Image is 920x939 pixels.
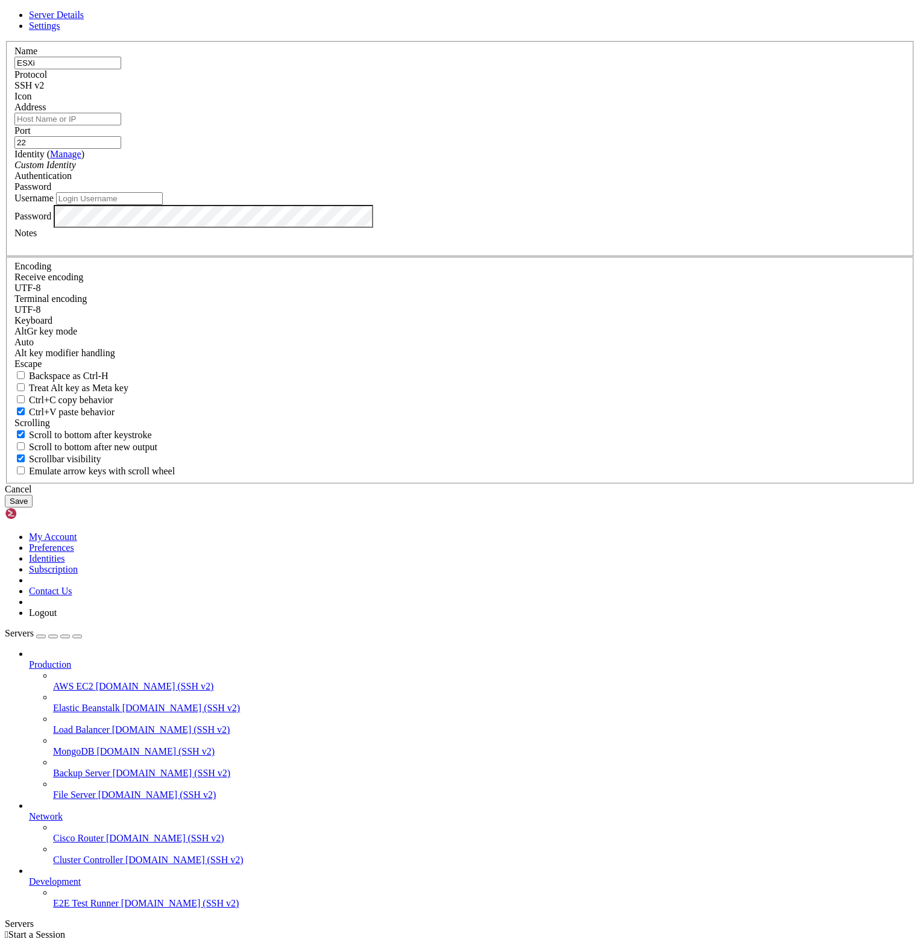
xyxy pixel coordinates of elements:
span: Emulate arrow keys with scroll wheel [29,466,175,476]
input: Treat Alt key as Meta key [17,383,25,391]
span: AWS EC2 [53,681,93,691]
span: Backspace as Ctrl-H [29,371,109,381]
a: Servers [5,628,82,638]
span: MongoDB [53,746,94,756]
label: Password [14,210,51,221]
span: ( ) [47,149,84,159]
label: Username [14,193,54,203]
li: Load Balancer [DOMAIN_NAME] (SSH v2) [53,714,915,735]
a: Preferences [29,542,74,553]
a: Manage [50,149,81,159]
div: Auto [14,337,906,348]
a: Production [29,659,915,670]
div: Servers [5,919,915,929]
span: Backup Server [53,768,110,778]
span: [DOMAIN_NAME] (SSH v2) [113,768,231,778]
span: [DOMAIN_NAME] (SSH v2) [96,746,215,756]
a: Server Details [29,10,84,20]
button: Save [5,495,33,507]
span: Scroll to bottom after new output [29,442,157,452]
span: Password [14,181,51,192]
label: Scrolling [14,418,50,428]
li: E2E Test Runner [DOMAIN_NAME] (SSH v2) [53,887,915,909]
label: Controls how the Alt key is handled. Escape: Send an ESC prefix. 8-Bit: Add 128 to the typed char... [14,348,115,358]
li: Network [29,800,915,865]
label: Authentication [14,171,72,181]
a: E2E Test Runner [DOMAIN_NAME] (SSH v2) [53,898,915,909]
a: My Account [29,532,77,542]
div: Cancel [5,484,915,495]
div: SSH v2 [14,80,906,91]
label: Ctrl-C copies if true, send ^C to host if false. Ctrl-Shift-C sends ^C to host if true, copies if... [14,395,113,405]
a: Elastic Beanstalk [DOMAIN_NAME] (SSH v2) [53,703,915,714]
label: When using the alternative screen buffer, and DECCKM (Application Cursor Keys) is active, mouse w... [14,466,175,476]
input: Login Username [56,192,163,205]
a: Cisco Router [DOMAIN_NAME] (SSH v2) [53,833,915,844]
li: Development [29,865,915,909]
input: Ctrl+C copy behavior [17,395,25,403]
div: Password [14,181,906,192]
span: UTF-8 [14,283,41,293]
a: MongoDB [DOMAIN_NAME] (SSH v2) [53,746,915,757]
span: SSH v2 [14,80,44,90]
a: Cluster Controller [DOMAIN_NAME] (SSH v2) [53,855,915,865]
span: Elastic Beanstalk [53,703,120,713]
span: [DOMAIN_NAME] (SSH v2) [98,790,216,800]
span: Treat Alt key as Meta key [29,383,128,393]
label: Keyboard [14,315,52,325]
li: File Server [DOMAIN_NAME] (SSH v2) [53,779,915,800]
a: Development [29,876,915,887]
li: Cluster Controller [DOMAIN_NAME] (SSH v2) [53,844,915,865]
input: Emulate arrow keys with scroll wheel [17,466,25,474]
input: Server Name [14,57,121,69]
label: Name [14,46,37,56]
div: Custom Identity [14,160,906,171]
label: Scroll to bottom after new output. [14,442,157,452]
li: MongoDB [DOMAIN_NAME] (SSH v2) [53,735,915,757]
label: Whether the Alt key acts as a Meta key or as a distinct Alt key. [14,383,128,393]
span: File Server [53,790,96,800]
span: [DOMAIN_NAME] (SSH v2) [112,724,230,735]
input: Scroll to bottom after new output [17,442,25,450]
a: AWS EC2 [DOMAIN_NAME] (SSH v2) [53,681,915,692]
label: Notes [14,228,37,238]
span: Cluster Controller [53,855,123,865]
li: Elastic Beanstalk [DOMAIN_NAME] (SSH v2) [53,692,915,714]
span: [DOMAIN_NAME] (SSH v2) [122,703,241,713]
a: File Server [DOMAIN_NAME] (SSH v2) [53,790,915,800]
span: Auto [14,337,34,347]
span: [DOMAIN_NAME] (SSH v2) [96,681,214,691]
span: Load Balancer [53,724,110,735]
input: Scrollbar visibility [17,454,25,462]
span: Scroll to bottom after keystroke [29,430,152,440]
a: Network [29,811,915,822]
li: Cisco Router [DOMAIN_NAME] (SSH v2) [53,822,915,844]
input: Port Number [14,136,121,149]
a: Backup Server [DOMAIN_NAME] (SSH v2) [53,768,915,779]
span: [DOMAIN_NAME] (SSH v2) [121,898,239,908]
span: Production [29,659,71,670]
label: The default terminal encoding. ISO-2022 enables character map translations (like graphics maps). ... [14,294,87,304]
li: Production [29,649,915,800]
input: Host Name or IP [14,113,121,125]
a: Contact Us [29,586,72,596]
span: Scrollbar visibility [29,454,101,464]
a: Identities [29,553,65,564]
label: Protocol [14,69,47,80]
span: [DOMAIN_NAME] (SSH v2) [125,855,244,865]
div: Escape [14,359,906,369]
span: UTF-8 [14,304,41,315]
span: Development [29,876,81,887]
a: Logout [29,608,57,618]
div: UTF-8 [14,304,906,315]
span: Network [29,811,63,821]
span: Ctrl+V paste behavior [29,407,115,417]
span: E2E Test Runner [53,898,119,908]
label: If true, the backspace should send BS ('\x08', aka ^H). Otherwise the backspace key should send '... [14,371,109,381]
label: Icon [14,91,31,101]
span: Servers [5,628,34,638]
span: Ctrl+C copy behavior [29,395,113,405]
input: Backspace as Ctrl-H [17,371,25,379]
a: Settings [29,20,60,31]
